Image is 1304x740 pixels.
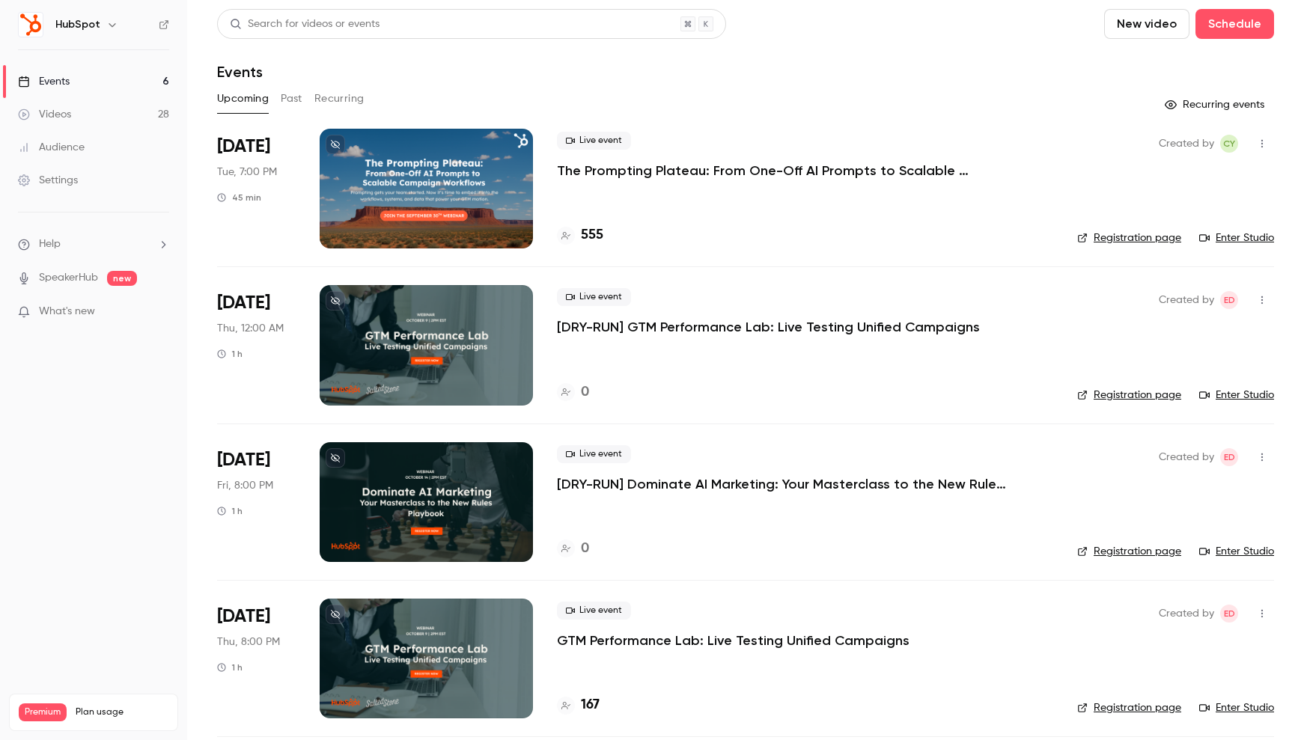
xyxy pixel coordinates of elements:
button: New video [1104,9,1189,39]
a: 167 [557,695,600,715]
a: GTM Performance Lab: Live Testing Unified Campaigns [557,632,910,649]
span: [DATE] [217,291,270,315]
a: 0 [557,539,589,559]
li: help-dropdown-opener [18,236,169,252]
div: Search for videos or events [230,16,380,32]
span: Celine Yung [1220,135,1238,153]
span: Live event [557,445,631,463]
h1: Events [217,63,263,81]
span: Thu, 8:00 PM [217,634,280,649]
a: Enter Studio [1199,388,1274,403]
a: Enter Studio [1199,230,1274,245]
a: 555 [557,225,603,245]
span: ED [1224,291,1235,309]
a: SpeakerHub [39,270,98,286]
button: Recurring events [1158,93,1274,117]
div: 1 h [217,505,243,517]
span: Live event [557,602,631,620]
span: Created by [1159,448,1214,466]
a: The Prompting Plateau: From One-Off AI Prompts to Scalable Campaign Workflows [557,162,1006,180]
a: 0 [557,382,589,403]
span: Premium [19,703,67,721]
button: Upcoming [217,87,269,111]
div: 45 min [217,192,261,204]
div: Oct 9 Thu, 2:00 PM (America/New York) [217,599,296,718]
span: Tue, 7:00 PM [217,165,277,180]
span: Live event [557,288,631,306]
div: 1 h [217,348,243,360]
span: new [107,271,137,286]
span: ED [1224,605,1235,623]
div: Events [18,74,70,89]
button: Past [281,87,302,111]
a: Registration page [1077,544,1181,559]
div: Settings [18,173,78,188]
iframe: Noticeable Trigger [151,305,169,319]
span: CY [1223,135,1235,153]
span: Created by [1159,605,1214,623]
div: Videos [18,107,71,122]
span: [DATE] [217,135,270,159]
div: 1 h [217,661,243,673]
a: Registration page [1077,388,1181,403]
img: HubSpot [19,13,43,37]
h4: 167 [581,695,600,715]
h6: HubSpot [55,17,100,32]
span: [DATE] [217,448,270,472]
span: Created by [1159,135,1214,153]
span: Elika Dizechi [1220,448,1238,466]
span: Live event [557,132,631,150]
div: Oct 3 Fri, 11:00 AM (America/Los Angeles) [217,442,296,562]
a: Registration page [1077,230,1181,245]
span: [DATE] [217,605,270,629]
div: Sep 30 Tue, 1:00 PM (America/New York) [217,129,296,248]
a: [DRY-RUN] GTM Performance Lab: Live Testing Unified Campaigns [557,318,980,336]
div: Audience [18,140,85,155]
span: Help [39,236,61,252]
h4: 0 [581,539,589,559]
span: Created by [1159,291,1214,309]
span: Plan usage [76,706,168,718]
span: What's new [39,304,95,319]
span: Fri, 8:00 PM [217,478,273,493]
button: Schedule [1195,9,1274,39]
a: [DRY-RUN] Dominate AI Marketing: Your Masterclass to the New Rules Playbook [557,475,1006,493]
span: Thu, 12:00 AM [217,321,284,336]
h4: 0 [581,382,589,403]
a: Enter Studio [1199,544,1274,559]
a: Registration page [1077,700,1181,715]
a: Enter Studio [1199,700,1274,715]
button: Recurring [314,87,365,111]
span: Elika Dizechi [1220,291,1238,309]
div: Oct 1 Wed, 3:00 PM (America/Los Angeles) [217,285,296,405]
span: ED [1224,448,1235,466]
h4: 555 [581,225,603,245]
span: Elika Dizechi [1220,605,1238,623]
